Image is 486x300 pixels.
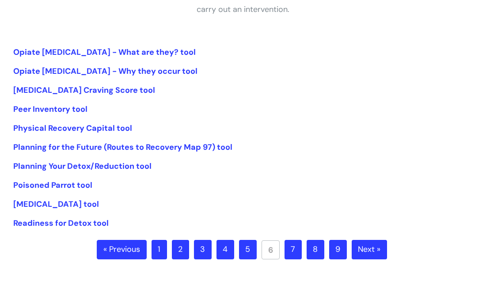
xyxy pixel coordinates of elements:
[307,240,324,259] a: 8
[13,142,232,152] a: Planning for the Future (Routes to Recovery Map 97) tool
[13,85,155,95] a: [MEDICAL_DATA] Craving Score tool
[13,47,196,57] a: Opiate [MEDICAL_DATA] - What are they? tool
[13,218,109,228] a: Readiness for Detox tool
[13,66,197,76] a: Opiate [MEDICAL_DATA] - Why they occur tool
[13,161,152,171] a: Planning Your Detox/Reduction tool
[262,240,280,259] a: 6
[194,240,212,259] a: 3
[13,180,92,190] a: Poisoned Parrot tool
[13,104,87,114] a: Peer Inventory tool
[172,240,189,259] a: 2
[97,240,147,259] a: « Previous
[285,240,302,259] a: 7
[239,240,257,259] a: 5
[216,240,234,259] a: 4
[13,123,132,133] a: Physical Recovery Capital tool
[152,240,167,259] a: 1
[352,240,387,259] a: Next »
[329,240,347,259] a: 9
[13,199,99,209] a: [MEDICAL_DATA] tool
